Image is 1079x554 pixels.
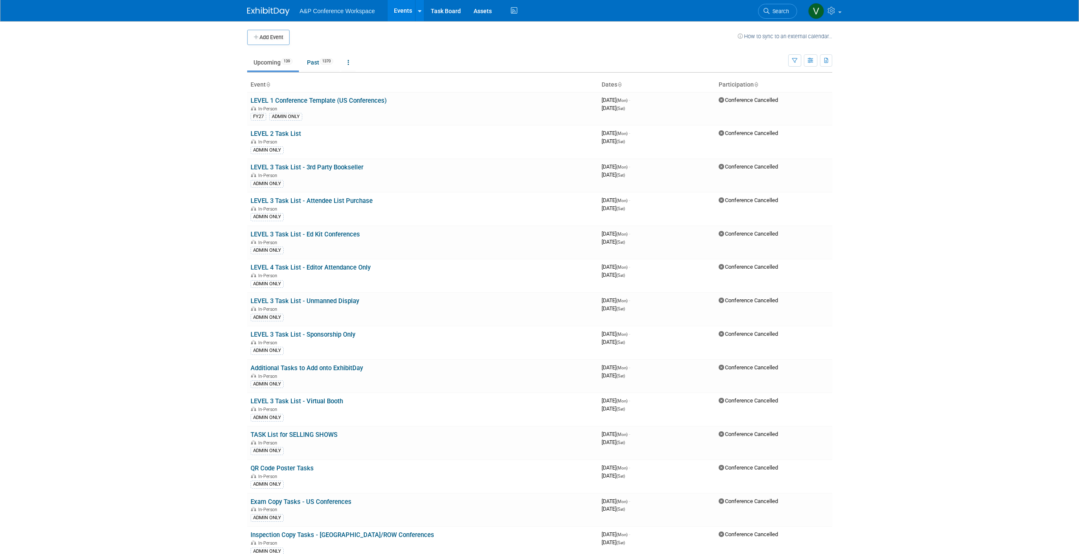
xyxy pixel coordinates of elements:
img: In-Person Event [251,307,256,311]
span: [DATE] [602,431,630,437]
span: - [629,97,630,103]
span: (Mon) [616,499,627,504]
span: [DATE] [602,464,630,471]
span: [DATE] [602,539,625,546]
span: [DATE] [602,231,630,237]
span: In-Person [258,374,280,379]
img: In-Person Event [251,474,256,478]
span: [DATE] [602,239,625,245]
span: (Mon) [616,466,627,470]
span: (Sat) [616,106,625,111]
img: In-Person Event [251,507,256,511]
span: (Sat) [616,407,625,411]
a: TASK List for SELLING SHOWS [251,431,337,439]
a: LEVEL 1 Conference Template (US Conferences) [251,97,387,104]
span: - [629,464,630,471]
a: Inspection Copy Tasks - [GEOGRAPHIC_DATA]/ROW Conferences [251,531,434,539]
span: (Sat) [616,440,625,445]
span: (Sat) [616,507,625,512]
span: (Mon) [616,131,627,136]
span: - [629,498,630,504]
span: (Mon) [616,432,627,437]
span: 139 [281,58,293,65]
button: Add Event [247,30,290,45]
span: [DATE] [602,197,630,203]
span: (Sat) [616,307,625,311]
span: (Mon) [616,165,627,169]
span: - [629,264,630,270]
span: (Mon) [616,366,627,370]
span: [DATE] [602,105,625,111]
span: 1370 [320,58,333,65]
span: Conference Cancelled [719,431,778,437]
span: (Mon) [616,98,627,103]
span: Conference Cancelled [719,397,778,404]
span: - [629,397,630,404]
img: Veronica Dove [808,3,824,19]
a: LEVEL 3 Task List - Virtual Booth [251,397,343,405]
span: (Mon) [616,399,627,403]
a: Past1370 [301,54,340,70]
span: (Sat) [616,540,625,545]
th: Event [247,78,598,92]
span: - [629,331,630,337]
span: In-Person [258,206,280,212]
span: In-Person [258,507,280,512]
span: (Mon) [616,298,627,303]
span: - [629,431,630,437]
span: (Mon) [616,232,627,236]
span: (Sat) [616,474,625,478]
img: In-Person Event [251,407,256,411]
span: [DATE] [602,138,625,144]
a: Additional Tasks to Add onto ExhibitDay [251,364,363,372]
span: Conference Cancelled [719,364,778,371]
span: [DATE] [602,506,625,512]
span: [DATE] [602,339,625,345]
span: [DATE] [602,439,625,445]
span: [DATE] [602,397,630,404]
a: LEVEL 2 Task List [251,130,301,138]
span: - [629,297,630,304]
span: Conference Cancelled [719,163,778,170]
div: ADMIN ONLY [251,347,284,354]
span: [DATE] [602,163,630,170]
th: Participation [715,78,832,92]
span: Conference Cancelled [719,97,778,103]
div: ADMIN ONLY [269,113,302,121]
img: In-Person Event [251,106,256,110]
span: [DATE] [602,130,630,136]
span: In-Person [258,307,280,312]
a: Sort by Participation Type [754,81,758,88]
img: In-Person Event [251,273,256,277]
span: [DATE] [602,531,630,537]
div: ADMIN ONLY [251,280,284,288]
span: (Sat) [616,173,625,177]
span: (Mon) [616,265,627,270]
span: - [629,130,630,136]
div: ADMIN ONLY [251,314,284,321]
div: FY27 [251,113,266,121]
img: In-Person Event [251,340,256,344]
span: Conference Cancelled [719,498,778,504]
span: Conference Cancelled [719,297,778,304]
span: (Sat) [616,374,625,378]
img: In-Person Event [251,240,256,244]
img: In-Person Event [251,173,256,177]
span: In-Person [258,474,280,479]
span: In-Person [258,173,280,178]
span: (Sat) [616,139,625,144]
span: (Mon) [616,332,627,337]
div: ADMIN ONLY [251,481,284,488]
span: Conference Cancelled [719,331,778,337]
span: [DATE] [602,172,625,178]
span: [DATE] [602,97,630,103]
img: In-Person Event [251,206,256,211]
span: [DATE] [602,272,625,278]
span: (Mon) [616,198,627,203]
img: In-Person Event [251,540,256,545]
span: In-Person [258,106,280,112]
span: In-Person [258,340,280,346]
span: Conference Cancelled [719,531,778,537]
a: LEVEL 3 Task List - Attendee List Purchase [251,197,373,205]
a: QR Code Poster Tasks [251,464,314,472]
